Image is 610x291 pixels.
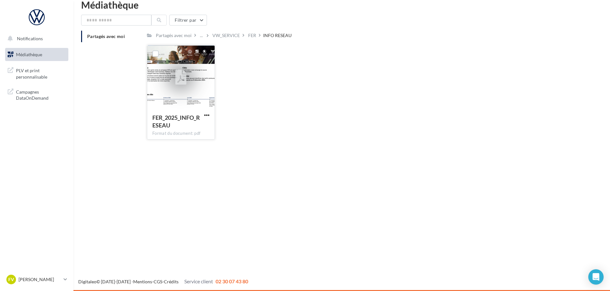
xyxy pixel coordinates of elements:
div: FER [248,32,256,39]
div: Partagés avec moi [156,32,192,39]
a: Mentions [133,279,152,284]
p: [PERSON_NAME] [19,276,61,283]
a: Digitaleo [78,279,96,284]
div: VW_SERVICE [212,32,240,39]
a: Campagnes DataOnDemand [4,85,70,104]
div: Format du document: pdf [152,131,210,136]
span: Service client [184,278,213,284]
a: Crédits [164,279,179,284]
span: 02 30 07 43 80 [216,278,248,284]
span: PLV et print personnalisable [16,66,66,80]
a: Médiathèque [4,48,70,61]
button: Notifications [4,32,67,45]
span: Notifications [17,36,43,41]
span: Campagnes DataOnDemand [16,88,66,101]
div: Open Intercom Messenger [588,269,604,285]
button: Filtrer par [169,15,207,26]
a: CGS [154,279,162,284]
span: © [DATE]-[DATE] - - - [78,279,248,284]
span: Partagés avec moi [87,34,125,39]
div: INFO RESEAU [263,32,292,39]
span: FV [8,276,14,283]
span: FER_2025_INFO_RESEAU [152,114,200,129]
div: ... [199,31,204,40]
a: PLV et print personnalisable [4,64,70,82]
a: FV [PERSON_NAME] [5,273,68,286]
span: Médiathèque [16,52,42,57]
